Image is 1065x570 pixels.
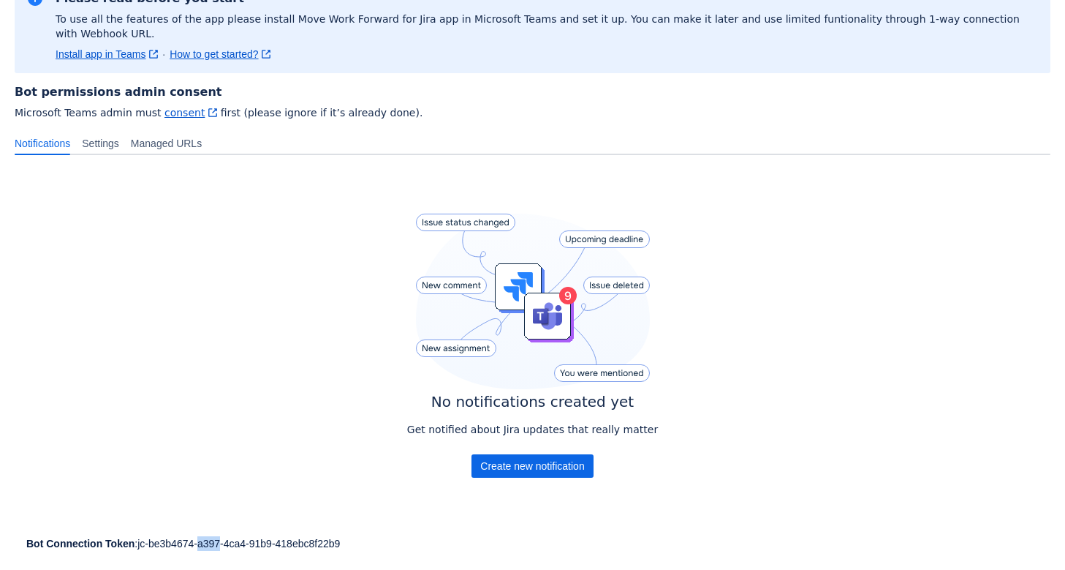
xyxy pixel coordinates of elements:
[56,12,1039,41] p: To use all the features of the app please install Move Work Forward for Jira app in Microsoft Tea...
[26,538,134,550] strong: Bot Connection Token
[480,454,584,478] span: Create new notification
[407,422,658,437] p: Get notified about Jira updates that really matter
[407,393,658,410] h4: No notifications created yet
[56,47,158,61] a: Install app in Teams
[170,47,270,61] a: How to get started?
[82,136,119,151] span: Settings
[15,136,70,151] span: Notifications
[15,85,1050,100] h4: Bot permissions admin consent
[26,536,1039,551] div: : jc-be3b4674-a397-4ca4-91b9-418ebc8f22b9
[164,107,217,119] a: consent
[15,105,1050,120] span: Microsoft Teams admin must first (please ignore if it’s already done).
[471,454,593,478] div: Button group
[131,136,202,151] span: Managed URLs
[471,454,593,478] button: Create new notification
